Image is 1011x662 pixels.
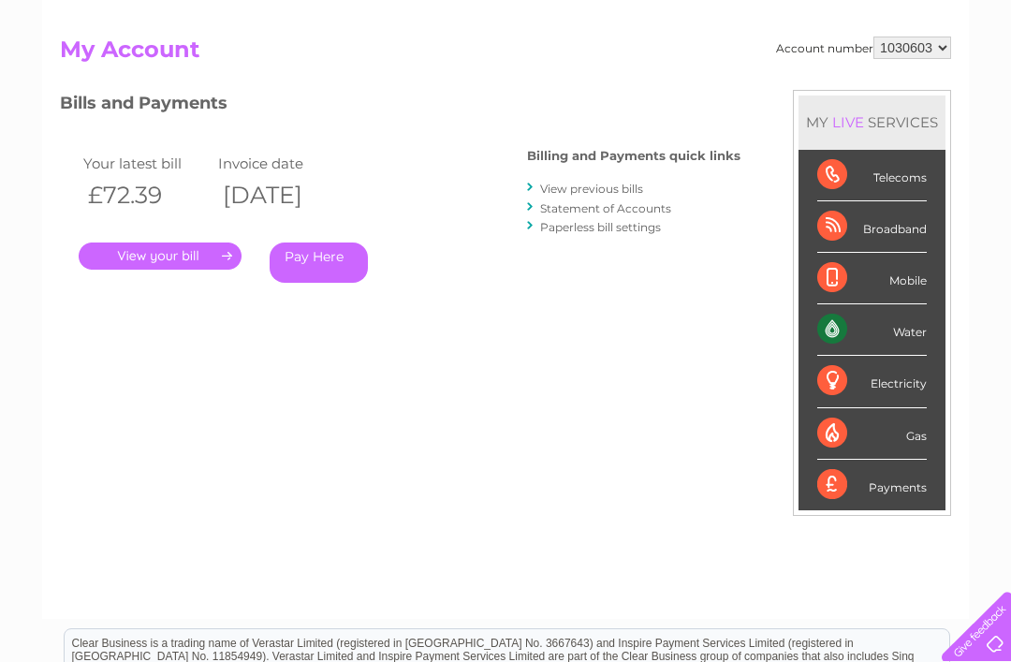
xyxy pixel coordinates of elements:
td: Invoice date [213,151,348,176]
div: Payments [817,460,927,510]
th: £72.39 [79,176,213,214]
a: Energy [728,80,769,94]
div: Water [817,304,927,356]
div: Gas [817,408,927,460]
a: Contact [886,80,932,94]
a: Telecoms [781,80,837,94]
a: . [79,243,242,270]
th: [DATE] [213,176,348,214]
div: Broadband [817,201,927,253]
div: Telecoms [817,150,927,201]
td: Your latest bill [79,151,213,176]
a: 0333 014 3131 [658,9,787,33]
h2: My Account [60,37,951,72]
a: Water [681,80,717,94]
div: Mobile [817,253,927,304]
h4: Billing and Payments quick links [527,149,740,163]
a: View previous bills [540,182,643,196]
a: Paperless bill settings [540,220,661,234]
img: logo.png [36,49,131,106]
div: MY SERVICES [799,96,945,149]
div: Electricity [817,356,927,407]
a: Blog [848,80,875,94]
div: Account number [776,37,951,59]
a: Statement of Accounts [540,201,671,215]
div: Clear Business is a trading name of Verastar Limited (registered in [GEOGRAPHIC_DATA] No. 3667643... [65,10,949,91]
div: LIVE [828,113,868,131]
h3: Bills and Payments [60,90,740,123]
a: Log out [949,80,993,94]
a: Pay Here [270,243,368,283]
